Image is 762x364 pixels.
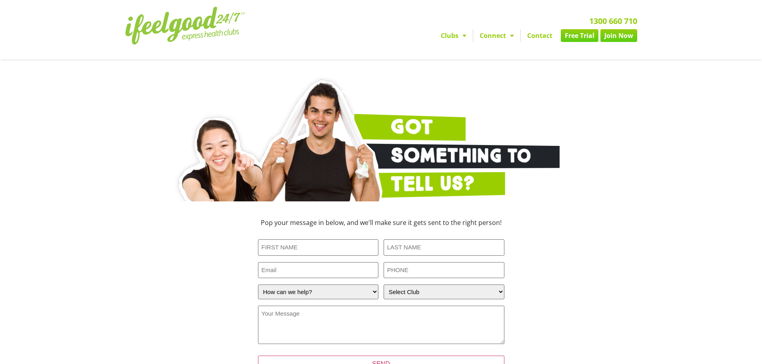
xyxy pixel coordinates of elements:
input: Email [258,262,379,278]
a: Join Now [600,29,637,42]
a: Connect [473,29,520,42]
a: Clubs [434,29,473,42]
input: LAST NAME [384,239,504,256]
h3: Pop your message in below, and we'll make sure it gets sent to the right person! [205,219,557,226]
a: 1300 660 710 [589,16,637,26]
a: Free Trial [561,29,598,42]
input: PHONE [384,262,504,278]
a: Contact [521,29,559,42]
nav: Menu [307,29,637,42]
input: FIRST NAME [258,239,379,256]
